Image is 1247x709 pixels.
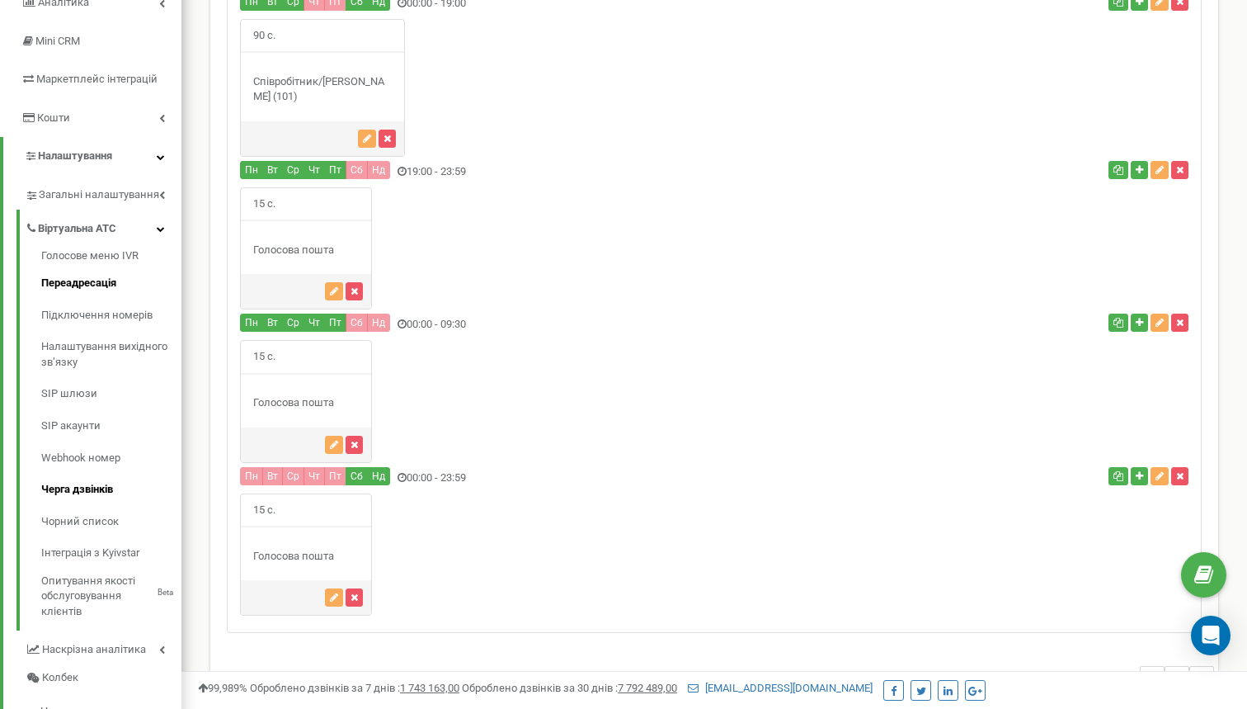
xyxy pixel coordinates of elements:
[41,570,181,620] a: Опитування якості обслуговування клієнтівBeta
[241,549,371,565] div: Голосова пошта
[346,314,368,332] button: Сб
[367,467,390,485] button: Нд
[1165,666,1189,691] li: 1
[36,73,158,85] span: Маркетплейс інтеграцій
[241,341,288,373] span: 15 с.
[240,314,263,332] button: Пн
[346,467,368,485] button: Сб
[324,161,346,179] button: Пт
[41,267,181,300] a: Переадресація
[42,670,78,686] span: Колбек
[304,314,325,332] button: Чт
[241,243,371,258] div: Голосова пошта
[1101,650,1214,707] nav: ...
[198,682,247,694] span: 99,989%
[282,467,304,485] button: Ср
[304,467,325,485] button: Чт
[42,642,146,658] span: Наскрізна аналітика
[1191,616,1231,655] div: Open Intercom Messenger
[241,74,404,105] div: Співробітник/[PERSON_NAME] (101)
[25,631,181,664] a: Наскрізна аналітика
[228,314,877,336] div: 00:00 - 09:30
[41,300,181,332] a: Підключення номерів
[304,161,325,179] button: Чт
[688,682,873,694] a: [EMAIL_ADDRESS][DOMAIN_NAME]
[41,474,181,506] a: Черга дзвінків
[241,494,288,527] span: 15 с.
[1101,666,1140,691] span: 0-1 1
[618,682,677,694] u: 7 792 489,00
[367,314,390,332] button: Нд
[41,248,181,268] a: Голосове меню IVR
[240,161,263,179] button: Пн
[400,682,459,694] u: 1 743 163,00
[228,161,877,183] div: 19:00 - 23:59
[35,35,80,47] span: Mini CRM
[25,210,181,243] a: Віртуальна АТС
[241,188,288,220] span: 15 с.
[38,221,116,237] span: Віртуальна АТС
[41,442,181,475] a: Webhook номер
[38,149,112,162] span: Налаштування
[262,467,283,485] button: Вт
[282,314,304,332] button: Ср
[262,314,283,332] button: Вт
[262,161,283,179] button: Вт
[324,467,346,485] button: Пт
[324,314,346,332] button: Пт
[282,161,304,179] button: Ср
[41,506,181,538] a: Чорний список
[367,161,390,179] button: Нд
[241,395,371,411] div: Голосова пошта
[25,176,181,210] a: Загальні налаштування
[41,378,181,410] a: SIP шлюзи
[240,467,263,485] button: Пн
[228,467,877,489] div: 00:00 - 23:59
[250,682,459,694] span: Оброблено дзвінків за 7 днів :
[3,137,181,176] a: Налаштування
[346,161,368,179] button: Сб
[41,331,181,378] a: Налаштування вихідного зв’язку
[25,664,181,692] a: Колбек
[37,111,70,124] span: Кошти
[41,537,181,570] a: Інтеграція з Kyivstar
[241,20,288,52] span: 90 с.
[39,187,159,203] span: Загальні налаштування
[462,682,677,694] span: Оброблено дзвінків за 30 днів :
[41,410,181,442] a: SIP акаунти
